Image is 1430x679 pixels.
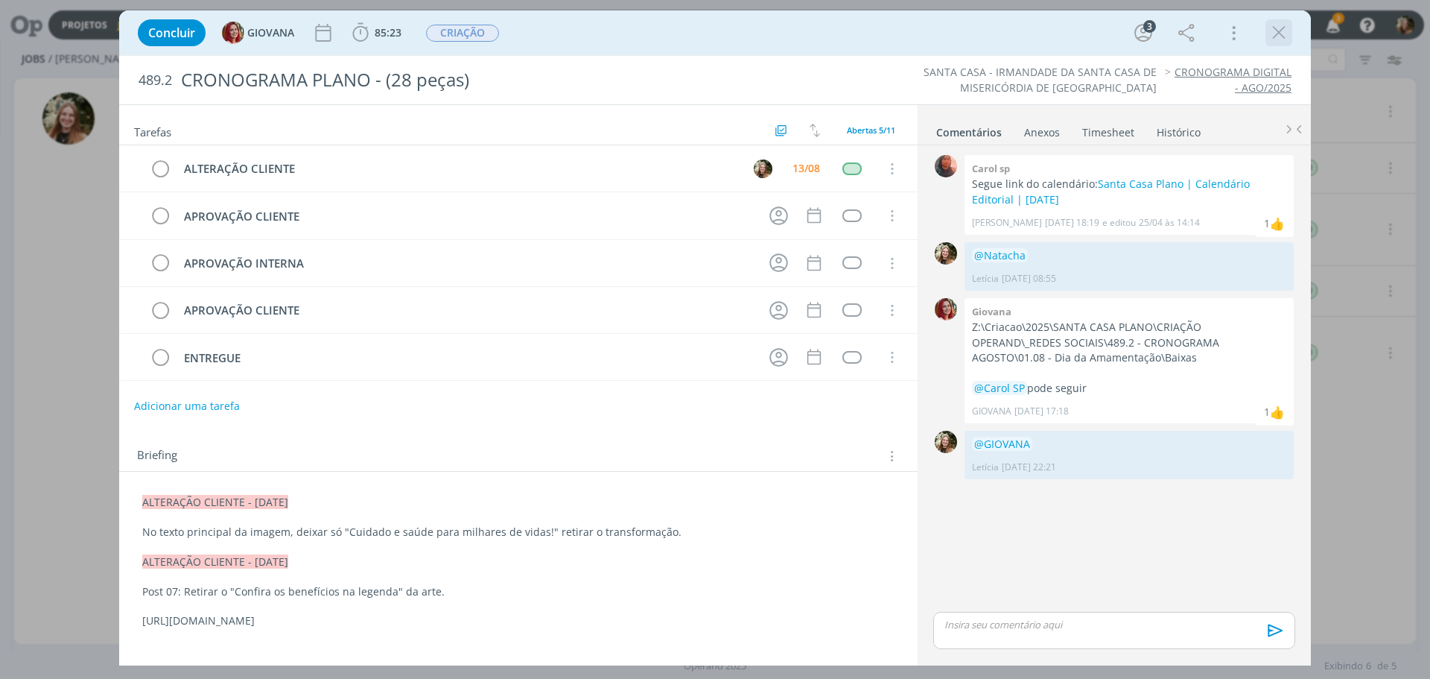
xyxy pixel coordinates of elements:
div: dialog [119,10,1311,666]
p: Post 07: Retirar o "Confira os benefícios na legenda" da arte. [142,584,894,599]
div: Carol SP [1270,403,1285,421]
span: Tarefas [134,121,171,139]
button: L [751,157,774,180]
a: Timesheet [1081,119,1135,140]
img: G [222,22,244,44]
span: [DATE] 08:55 [1002,272,1056,285]
div: CRONOGRAMA PLANO - (28 peças) [175,62,805,98]
div: APROVAÇÃO CLIENTE [177,207,755,226]
a: Comentários [935,119,1002,140]
span: 489.2 [139,72,172,89]
p: [URL][DOMAIN_NAME] [142,613,894,628]
button: Concluir [138,19,206,46]
a: Histórico [1156,119,1201,140]
span: @GIOVANA [974,437,1030,451]
p: Letícia [972,461,999,474]
img: L [935,431,957,453]
button: CRIAÇÃO [425,24,500,42]
p: No texto principal da imagem, deixar só "Cuidado e saúde para milhares de vidas!" retirar o trans... [142,525,894,540]
button: 85:23 [349,21,405,45]
span: @Natacha [974,248,1026,262]
span: GIOVANA [247,28,294,38]
div: 13/08 [792,163,820,174]
p: pode seguir [972,381,1286,396]
a: CRONOGRAMA DIGITAL - AGO/2025 [1175,65,1291,94]
img: L [935,242,957,265]
span: Briefing [137,446,177,466]
span: ALTERAÇÃO CLIENTE - [DATE] [142,555,288,569]
a: Santa Casa Plano | Calendário Editorial | [DATE] [972,177,1250,206]
span: e editou [1102,216,1136,230]
div: 3 [1143,20,1156,33]
p: GIOVANA [972,405,1011,418]
span: [DATE] 17:18 [1014,405,1069,418]
img: C [935,155,957,177]
div: ENTREGUE [177,349,755,367]
div: 1 [1264,404,1270,420]
button: Adicionar uma tarefa [133,393,241,420]
span: [DATE] 18:19 [1045,216,1099,230]
span: 25/04 às 14:14 [1139,216,1200,230]
span: Abertas 5/11 [847,124,895,136]
span: [DATE] 22:21 [1002,461,1056,474]
p: Segue link do calendário: [972,177,1286,207]
img: G [935,298,957,320]
span: CRIAÇÃO [426,25,499,42]
div: ALTERAÇÃO CLIENTE [177,160,740,178]
button: GGIOVANA [222,22,294,44]
span: 85:23 [375,25,401,40]
b: Carol sp [972,162,1010,175]
p: [PERSON_NAME] [972,216,1042,230]
div: 1 [1264,215,1270,231]
button: 3 [1131,21,1155,45]
span: @Carol SP [974,381,1025,395]
img: arrow-down-up.svg [810,124,820,137]
div: APROVAÇÃO INTERNA [177,254,755,273]
p: Letícia [972,272,999,285]
b: Giovana [972,305,1011,318]
div: Anexos [1024,125,1060,140]
img: L [754,160,772,178]
span: Concluir [148,27,195,39]
a: SANTA CASA - IRMANDADE DA SANTA CASA DE MISERICÓRDIA DE [GEOGRAPHIC_DATA] [924,65,1157,94]
div: APROVAÇÃO CLIENTE [177,301,755,320]
p: Z:\Criacao\2025\SANTA CASA PLANO\CRIAÇÃO OPERAND\_REDES SOCIAIS\489.2 - CRONOGRAMA AGOSTO\01.08 -... [972,320,1286,365]
span: ALTERAÇÃO CLIENTE - [DATE] [142,495,288,509]
div: Natacha [1270,215,1285,233]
